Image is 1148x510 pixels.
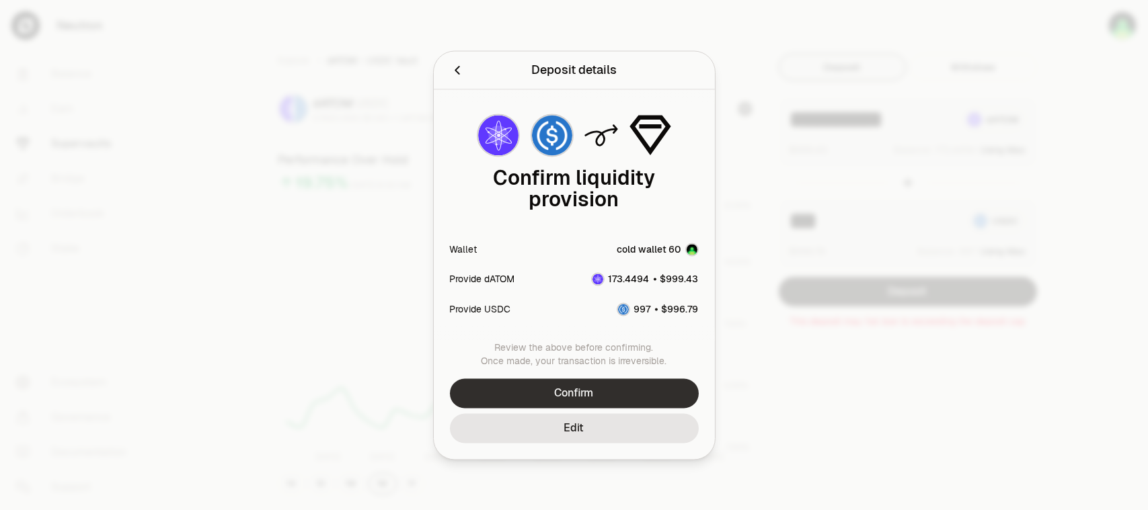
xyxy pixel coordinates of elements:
[450,273,515,286] div: Provide dATOM
[450,413,699,443] button: Edit
[450,243,477,256] div: Wallet
[450,341,699,368] div: Review the above before confirming. Once made, your transaction is irreversible.
[617,243,681,256] div: cold wallet 60
[450,378,699,408] button: Confirm
[592,274,603,285] img: dATOM Logo
[450,60,465,79] button: Back
[685,243,699,256] img: Account Image
[617,243,699,256] button: cold wallet 60
[532,115,572,155] img: USDC Logo
[450,167,699,210] div: Confirm liquidity provision
[478,115,519,155] img: dATOM Logo
[531,60,617,79] div: Deposit details
[450,303,511,316] div: Provide USDC
[618,304,629,315] img: USDC Logo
